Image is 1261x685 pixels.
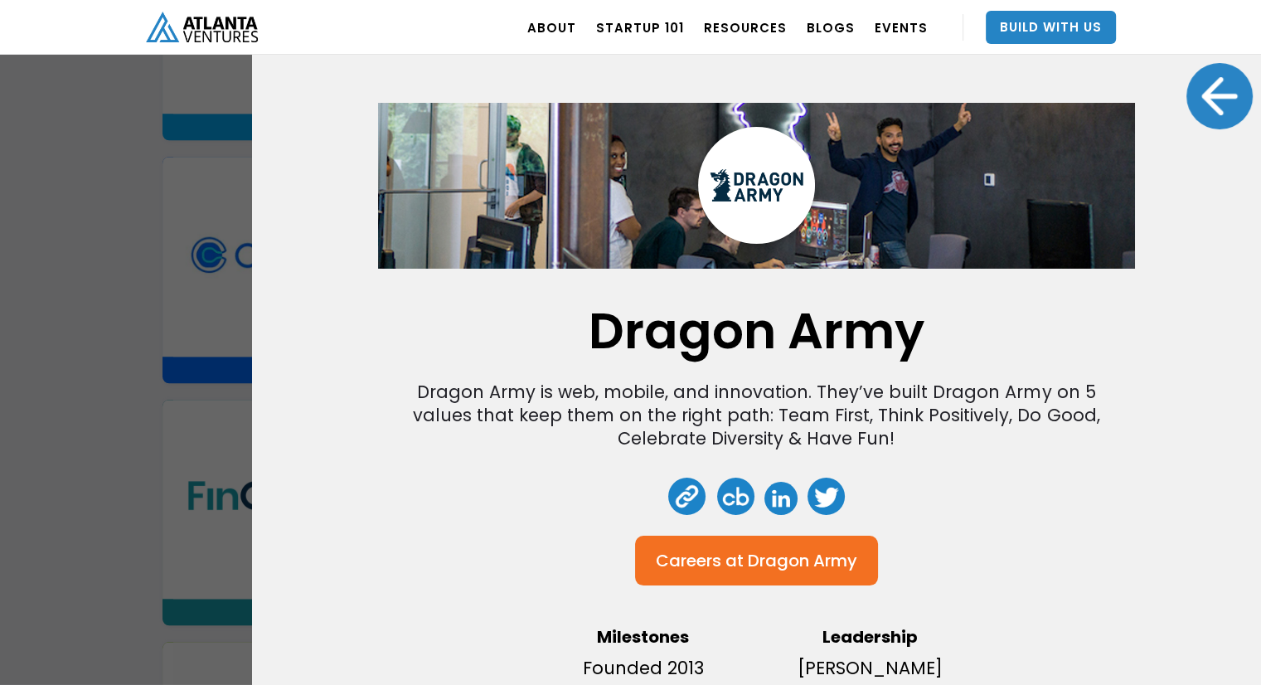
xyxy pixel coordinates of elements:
[527,4,576,51] a: ABOUT
[386,381,1127,450] div: Dragon Army is web, mobile, and innovation. They’ve built Dragon Army on 5 values that keep them ...
[875,4,928,51] a: EVENTS
[807,4,855,51] a: BLOGS
[704,4,787,51] a: RESOURCES
[378,97,1135,275] img: Company Banner
[596,4,684,51] a: Startup 101
[589,310,924,352] h1: Dragon Army
[986,11,1116,44] a: Build With Us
